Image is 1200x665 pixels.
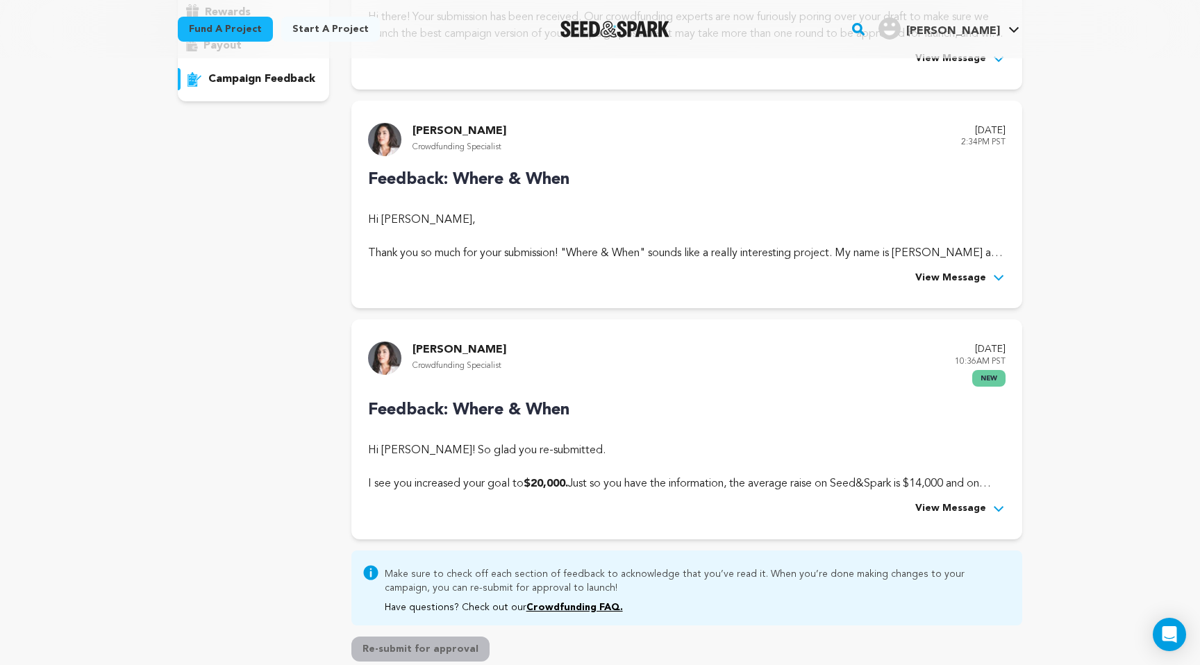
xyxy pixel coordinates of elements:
img: user.png [878,17,901,40]
p: [DATE] [955,342,1006,358]
a: Seed&Spark Homepage [560,21,669,37]
a: Nicholas C.'s Profile [876,15,1022,40]
span: View Message [915,270,986,287]
button: View Message [915,270,1006,287]
p: Feedback: Where & When [368,167,1006,192]
p: Crowdfunding Specialist [412,140,506,155]
p: [DATE] [961,123,1006,140]
button: View Message [915,51,1006,67]
img: headshot%20screenshot.jpg [368,342,401,375]
strong: $20,000. [524,478,568,489]
p: Feedback: Where & When [368,398,1006,423]
a: Start a project [281,17,380,42]
p: 2:34PM PST [961,135,1006,151]
span: View Message [915,500,986,517]
span: Nicholas C.'s Profile [876,15,1022,44]
p: Have questions? Check out our [385,600,1011,614]
div: Hi [PERSON_NAME], Thank you so much for your submission! "Where & When" sounds like a really inte... [368,212,1006,262]
p: 10:36AM PST [955,354,1006,370]
img: headshot%20screenshot.jpg [368,123,401,156]
button: View Message [915,500,1006,517]
div: Open Intercom Messenger [1153,618,1186,651]
button: Re-submit for approval [351,637,490,662]
span: [PERSON_NAME] [906,26,1000,37]
img: Seed&Spark Logo Dark Mode [560,21,669,37]
div: Hi [PERSON_NAME]! So glad you re-submitted. I see you increased your goal to Just so you have the... [368,442,1006,492]
a: Fund a project [178,17,273,42]
span: View Message [915,51,986,67]
a: Crowdfunding FAQ. [526,603,623,612]
p: [PERSON_NAME] [412,123,506,140]
button: campaign feedback [178,68,329,90]
p: campaign feedback [208,71,315,87]
p: [PERSON_NAME] [412,342,506,358]
span: new [972,370,1006,387]
p: Make sure to check off each section of feedback to acknowledge that you’ve read it. When you’re d... [385,564,1011,595]
div: Nicholas C.'s Profile [878,17,1000,40]
p: Crowdfunding Specialist [412,358,506,374]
